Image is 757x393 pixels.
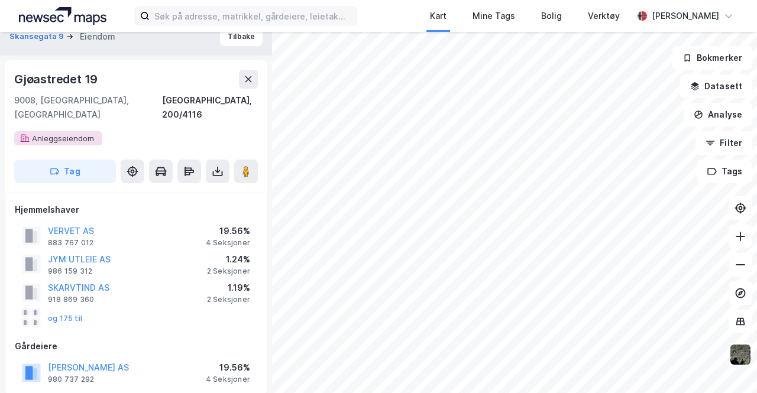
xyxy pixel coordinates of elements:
[430,9,447,23] div: Kart
[652,9,719,23] div: [PERSON_NAME]
[150,7,352,25] input: Søk på adresse, matrikkel, gårdeiere, leietakere eller personer
[15,339,257,353] div: Gårdeiere
[14,93,162,122] div: 9008, [GEOGRAPHIC_DATA], [GEOGRAPHIC_DATA]
[14,70,100,89] div: Gjøastredet 19
[206,360,250,375] div: 19.56%
[672,46,752,70] button: Bokmerker
[48,267,92,276] div: 986 159 312
[207,281,250,295] div: 1.19%
[206,224,250,238] div: 19.56%
[698,336,757,393] iframe: Chat Widget
[80,30,115,44] div: Eiendom
[48,375,94,384] div: 980 737 292
[9,31,66,43] button: Skansegata 9
[48,295,94,304] div: 918 869 360
[684,103,752,126] button: Analyse
[588,9,620,23] div: Verktøy
[19,7,106,25] img: logo.a4113a55bc3d86da70a041830d287a7e.svg
[541,9,562,23] div: Bolig
[695,131,752,155] button: Filter
[48,238,93,248] div: 883 767 012
[162,93,258,122] div: [GEOGRAPHIC_DATA], 200/4116
[15,203,257,217] div: Hjemmelshaver
[207,295,250,304] div: 2 Seksjoner
[697,160,752,183] button: Tags
[207,267,250,276] div: 2 Seksjoner
[207,252,250,267] div: 1.24%
[220,27,263,46] button: Tilbake
[473,9,515,23] div: Mine Tags
[680,74,752,98] button: Datasett
[206,375,250,384] div: 4 Seksjoner
[206,238,250,248] div: 4 Seksjoner
[14,160,116,183] button: Tag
